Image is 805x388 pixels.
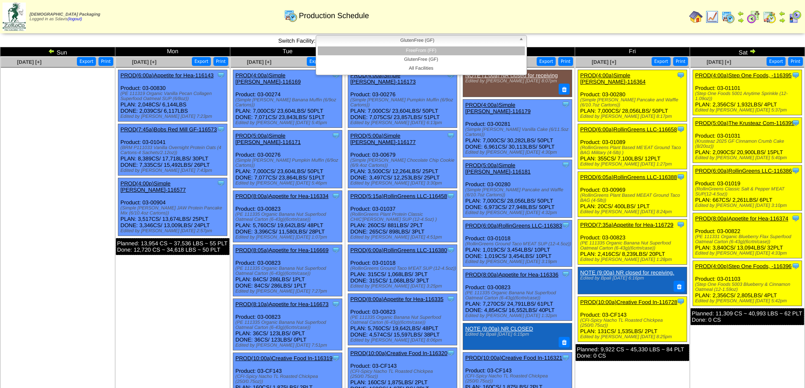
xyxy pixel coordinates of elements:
[132,59,156,65] a: [DATE] [+]
[580,241,687,251] div: (PE 111335 Organic Banana Nut Superfood Oatmeal Carton (6-43g)(6crtn/case))
[235,235,342,240] div: Edited by [PERSON_NAME] [DATE] 1:07pm
[707,59,731,65] a: [DATE] [+]
[695,139,802,149] div: (Krusteaz 2025 GF Cinnamon Crumb Cake (8/20oz))
[562,270,570,278] img: Tooltip
[318,55,525,64] li: GlutenFree (GF)
[559,337,570,348] button: Delete Note
[578,124,687,169] div: Product: 03-01089 PLAN: 355CS / 7,100LBS / 12PLT
[332,192,340,200] img: Tooltip
[537,57,556,66] button: Export
[235,355,333,361] a: PROD(10:00a)Creative Food In-116319
[350,98,457,108] div: (Simple [PERSON_NAME] Pumpkin Muffin (6/9oz Cartons))
[578,220,687,265] div: Product: 03-00823 PLAN: 2,416CS / 8,239LBS / 20PLT
[465,290,572,301] div: (PE 111335 Organic Banana Nut Superfood Oatmeal Carton (6-43g)(6crtn/case))
[348,130,457,188] div: Product: 03-00679 PLAN: 3,500CS / 12,264LBS / 25PLT DONE: 3,497CS / 12,253LBS / 25PLT
[695,108,802,113] div: Edited by [PERSON_NAME] [DATE] 5:37pm
[348,294,457,345] div: Product: 03-00823 PLAN: 5,760CS / 19,642LBS / 48PLT DONE: 4,574CS / 15,597LBS / 38PLT
[580,299,677,305] a: PROD(10:00a)Creative Food In-116728
[465,355,562,361] a: PROD(10:00a)Creative Food In-116321
[235,120,342,125] div: Edited by [PERSON_NAME] [DATE] 5:45pm
[235,374,342,384] div: (CFI-Spicy Nacho TL Roasted Chickpea (250/0.75oz))
[677,173,685,181] img: Tooltip
[580,174,677,180] a: PROD(6:05a)RollinGreens LLC-116388
[580,145,687,155] div: (RollinGreens Plant Based ME’EAT Ground Taco BAG Military (4-5lb) )
[247,59,271,65] a: [DATE] [+]
[118,70,227,122] div: Product: 03-00830 PLAN: 2,048CS / 6,144LBS DONE: 2,039CS / 6,117LBS
[233,299,342,350] div: Product: 03-00823 PLAN: 36CS / 123LBS / 0PLT DONE: 36CS / 123LBS / 0PLT
[235,98,342,108] div: (Simple [PERSON_NAME] Banana Muffin (6/9oz Cartons))
[350,296,443,302] a: PROD(8:00a)Appetite for Hea-116335
[120,206,227,216] div: (Simple [PERSON_NAME] JAW Protein Pancake Mix (6/10.4oz Cartons))
[465,241,572,247] div: (RollinGreens Ground Taco M'EAT SUP (12-4.5oz))
[233,70,342,128] div: Product: 03-00274 PLAN: 7,000CS / 23,604LBS / 50PLT DONE: 7,071CS / 23,843LBS / 51PLT
[332,246,340,254] img: Tooltip
[284,9,297,22] img: calendarprod.gif
[465,162,531,175] a: PROD(5:00a)Simple [PERSON_NAME]-116181
[465,187,572,198] div: (Simple [PERSON_NAME] Pancake and Waffle (6/10.7oz Cartons))
[791,71,800,79] img: Tooltip
[307,57,326,66] button: Export
[233,130,342,188] div: Product: 03-00276 PLAN: 7,000CS / 23,604LBS / 50PLT DONE: 7,077CS / 23,864LBS / 51PLT
[217,179,225,187] img: Tooltip
[120,145,227,155] div: (BRM P111033 Vanilla Overnight Protein Oats (4 Cartons-4 Sachets/2.12oz))
[562,160,570,169] img: Tooltip
[693,118,802,163] div: Product: 03-01031 PLAN: 2,090CS / 20,900LBS / 15PLT
[580,222,673,228] a: PROD(7:35a)Appetite for Hea-116729
[580,162,687,167] div: Edited by [PERSON_NAME] [DATE] 1:27pm
[788,57,803,66] button: Print
[235,181,342,186] div: Edited by [PERSON_NAME] [DATE] 5:46pm
[695,155,802,160] div: Edited by [PERSON_NAME] [DATE] 5:40pm
[465,313,572,318] div: Edited by [PERSON_NAME] [DATE] 1:32pm
[319,35,516,46] span: GlutenFree (GF)
[332,131,340,140] img: Tooltip
[677,71,685,79] img: Tooltip
[68,17,82,22] a: (logout)
[350,193,447,199] a: PROD(5:15a)RollinGreens LLC-116458
[695,72,791,79] a: PROD(4:00a)Step One Foods, -116395
[115,47,230,57] td: Mon
[235,301,328,307] a: PROD(8:10a)Appetite for Hea-116673
[235,266,342,276] div: (PE 111335 Organic Banana Nut Superfood Oatmeal Carton (6-43g)(6crtn/case))
[465,326,533,332] a: NOTE (9:00a) NR CLOSED
[332,300,340,308] img: Tooltip
[695,168,792,174] a: PROD(6:00a)RollinGreens LLC-116386
[695,263,791,269] a: PROD(4:00p)Step One Foods, -116396
[350,284,457,289] div: Edited by [PERSON_NAME] [DATE] 3:25pm
[235,193,328,199] a: PROD(8:00a)Appetite for Hea-116334
[235,72,301,85] a: PROD(4:00a)Simple [PERSON_NAME]-116169
[235,289,342,294] div: Edited by [PERSON_NAME] [DATE] 7:27pm
[217,71,225,79] img: Tooltip
[693,261,802,306] div: Product: 03-01103 PLAN: 2,356CS / 2,805LBS / 4PLT
[580,72,646,85] a: PROD(4:00a)Simple [PERSON_NAME]-116364
[233,245,342,296] div: Product: 03-00823 PLAN: 84CS / 286LBS / 1PLT DONE: 84CS / 286LBS / 1PLT
[192,57,211,66] button: Export
[558,57,573,66] button: Print
[77,57,96,66] button: Export
[677,125,685,133] img: Tooltip
[673,57,688,66] button: Print
[465,259,572,264] div: Edited by [PERSON_NAME] [DATE] 3:19pm
[463,269,572,320] div: Product: 03-00823 PLAN: 7,270CS / 24,791LBS / 61PLT DONE: 4,854CS / 16,552LBS / 40PLT
[465,222,562,229] a: PROD(6:00a)RollinGreens LLC-116383
[791,262,800,270] img: Tooltip
[98,57,113,66] button: Print
[120,126,217,133] a: PROD(7:45a)Bobs Red Mill GF-116573
[465,374,572,384] div: (CFI-Spicy Nacho TL Roasted Chickpea (250/0.75oz))
[695,91,802,101] div: (Step One Foods 5001 Anytime Sprinkle (12-1.09oz))
[791,166,800,175] img: Tooltip
[677,220,685,229] img: Tooltip
[721,10,735,24] img: calendarprod.gif
[580,98,687,108] div: (Simple [PERSON_NAME] Pancake and Waffle (6/10.7oz Cartons))
[562,100,570,109] img: Tooltip
[350,158,457,168] div: (Simple [PERSON_NAME] Chocolate Chip Cookie (6/9.4oz Cartons))
[17,59,41,65] span: [DATE] [+]
[749,48,756,54] img: arrowright.gif
[348,191,457,242] div: Product: 03-01037 PLAN: 260CS / 881LBS / 2PLT DONE: 265CS / 898LBS / 3PLT
[576,344,689,361] div: Planned: 9,922 CS ~ 45,330 LBS ~ 84 PLT Done: 0 CS
[447,192,455,200] img: Tooltip
[350,72,416,85] a: PROD(4:00a)Simple [PERSON_NAME]-116173
[120,228,227,233] div: Edited by [PERSON_NAME] [DATE] 2:57pm
[779,10,786,17] img: arrowleft.gif
[689,10,703,24] img: home.gif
